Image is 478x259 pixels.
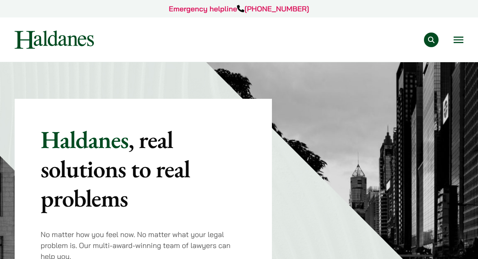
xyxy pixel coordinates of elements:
p: Haldanes [41,125,246,213]
mark: , real solutions to real problems [41,124,190,214]
a: Emergency helpline[PHONE_NUMBER] [169,4,309,13]
button: Open menu [454,37,463,43]
button: Search [424,33,439,47]
img: Logo of Haldanes [15,30,94,49]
